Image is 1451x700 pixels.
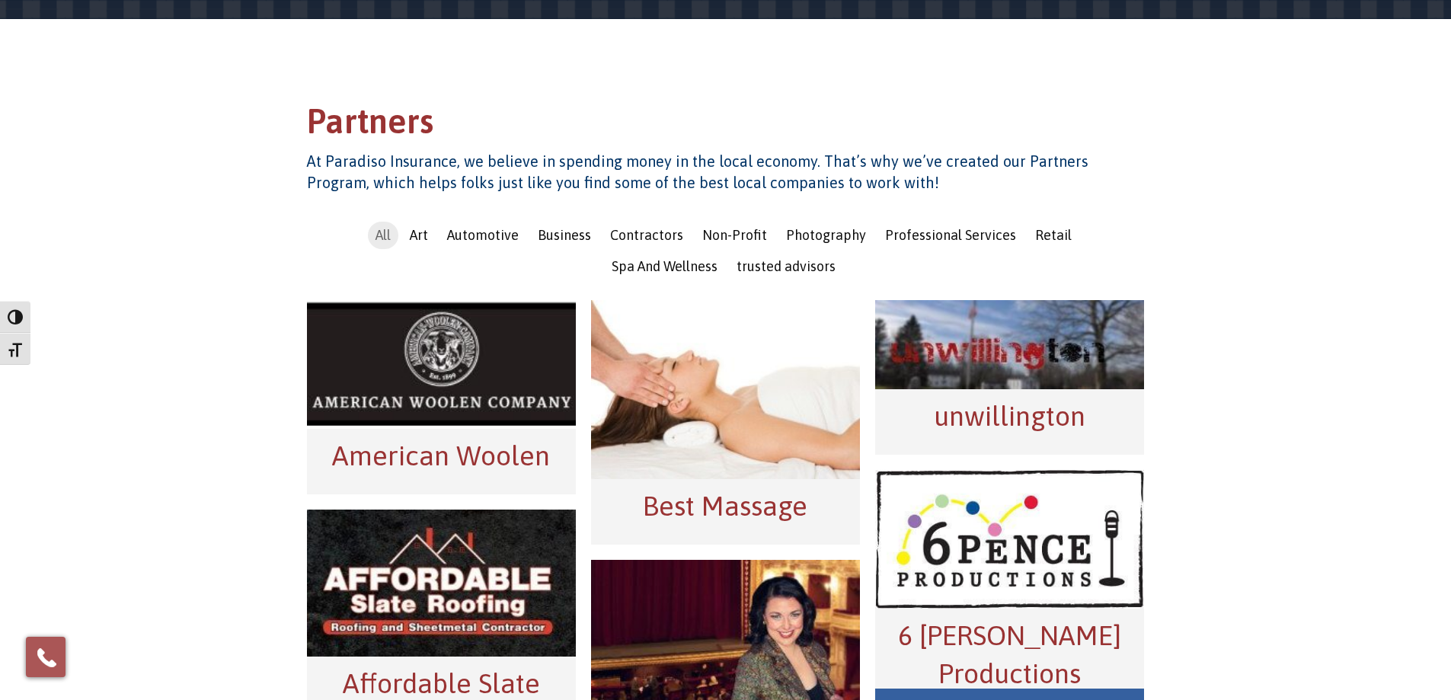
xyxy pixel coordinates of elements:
span: Spa And Wellness [612,258,718,274]
img: Phone icon [34,645,59,670]
span: Art [410,227,428,243]
h2: American Woolen [315,436,568,475]
h2: unwillington [883,397,1136,435]
span: Retail [1035,227,1072,243]
span: Professional Services [885,227,1016,243]
h4: At Paradiso Insurance, we believe in spending money in the local economy. That’s why we’ve create... [307,151,1145,193]
h2: 6 [PERSON_NAME] Productions [883,616,1136,693]
h2: Best Massage [599,487,852,525]
span: Business [538,227,591,243]
span: Non-Profit [702,227,767,243]
span: Automotive [447,227,519,243]
span: Photography [786,227,866,243]
h1: Partners [307,99,1145,152]
span: All [376,227,391,243]
span: Contractors [610,227,683,243]
span: trusted advisors [737,258,836,274]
